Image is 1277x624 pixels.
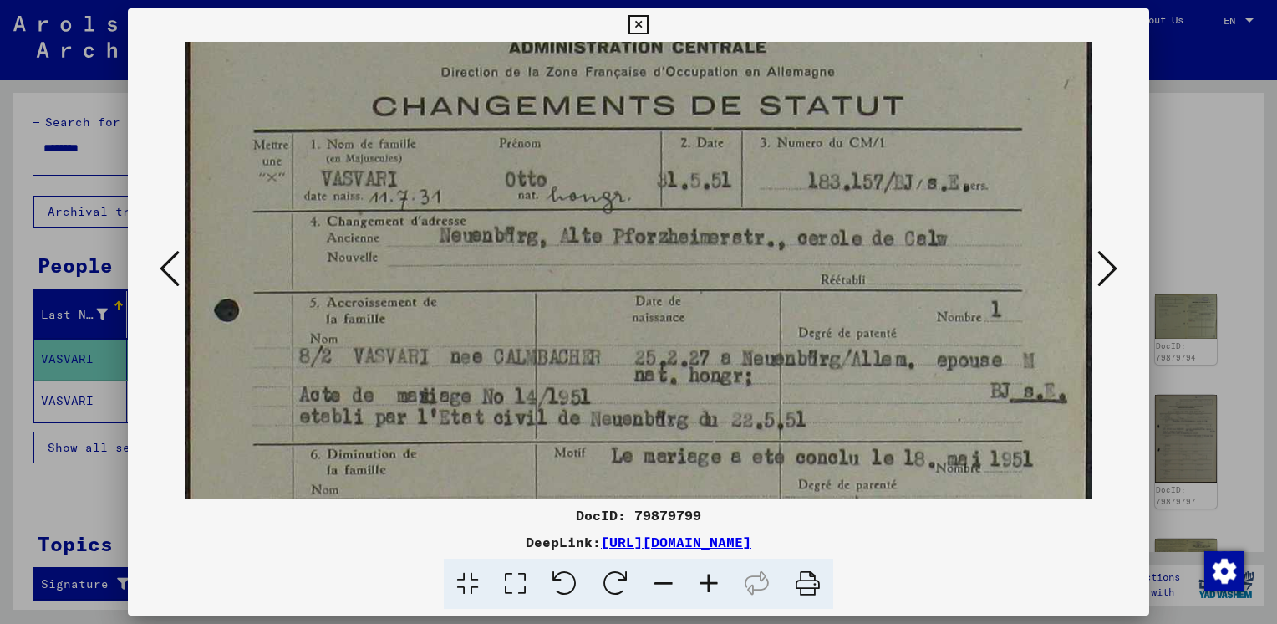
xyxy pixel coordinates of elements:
div: DocID: 79879799 [128,505,1149,525]
div: Change consent [1203,550,1244,591]
div: DeepLink: [128,532,1149,552]
a: [URL][DOMAIN_NAME] [601,534,751,550]
img: Change consent [1204,551,1244,591]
